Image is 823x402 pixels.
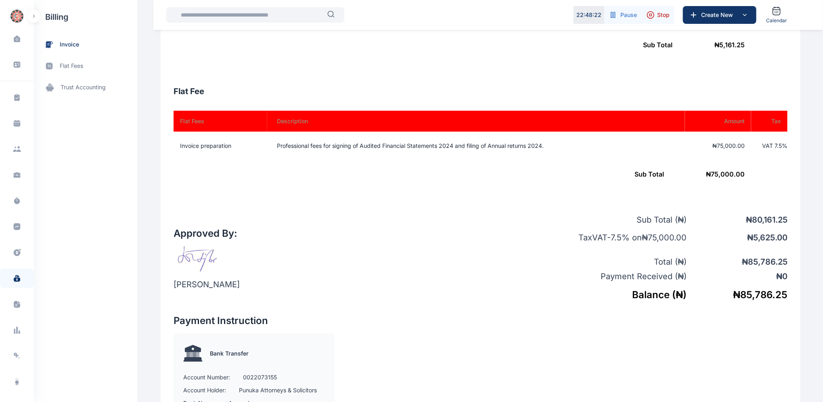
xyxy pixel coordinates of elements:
td: ₦ 75,000.00 [174,160,751,188]
h2: Approved By: [174,227,240,240]
h2: Payment Instruction [174,314,481,327]
a: flat fees [34,55,137,77]
span: Sub Total [635,170,664,178]
h5: ₦ 85,786.25 [687,288,787,301]
span: invoice [60,40,79,49]
p: Payment Received ( ₦ ) [545,271,687,282]
td: Professional fees for signing of Audited Financial Statements 2024 and filing of Annual returns 2... [267,132,685,160]
td: VAT 7.5 % [751,132,787,160]
p: [PERSON_NAME] [174,279,240,290]
p: 0022073155 [243,373,277,381]
p: Total ( ₦ ) [545,256,687,267]
th: Description [267,111,685,132]
th: Flat Fees [174,111,267,132]
p: ₦ 85,786.25 [687,256,787,267]
a: trust accounting [34,77,137,98]
button: Stop [642,6,674,24]
td: ₦ 5,161.25 [174,31,751,59]
th: Tax [751,111,787,132]
button: Pause [604,6,642,24]
p: Account Number: [183,373,230,381]
h3: Flat Fee [174,85,787,98]
p: Account Holder: [183,386,226,394]
a: invoice [34,34,137,55]
td: Invoice preparation [174,132,267,160]
p: Bank Transfer [210,349,249,358]
p: 22 : 48 : 22 [576,11,601,19]
p: Punuka Attorneys & Solicitors [239,386,317,394]
span: Create New [698,11,740,19]
span: Stop [657,11,670,19]
p: Sub Total ( ₦ ) [545,214,687,225]
span: Sub Total [643,41,672,49]
p: Tax VAT - 7.5 % on ₦ 75,000.00 [545,232,687,243]
img: signature [174,246,225,272]
td: ₦75,000.00 [685,132,751,160]
span: Pause [620,11,637,19]
button: Create New [683,6,756,24]
span: Calendar [766,17,787,24]
span: flat fees [60,62,83,70]
h5: Balance ( ₦ ) [545,288,687,301]
p: ₦ 80,161.25 [687,214,787,225]
span: trust accounting [61,83,106,92]
p: ₦ 0 [687,271,787,282]
a: Calendar [763,3,790,27]
p: ₦ 5,625.00 [687,232,787,243]
th: Amount [685,111,751,132]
